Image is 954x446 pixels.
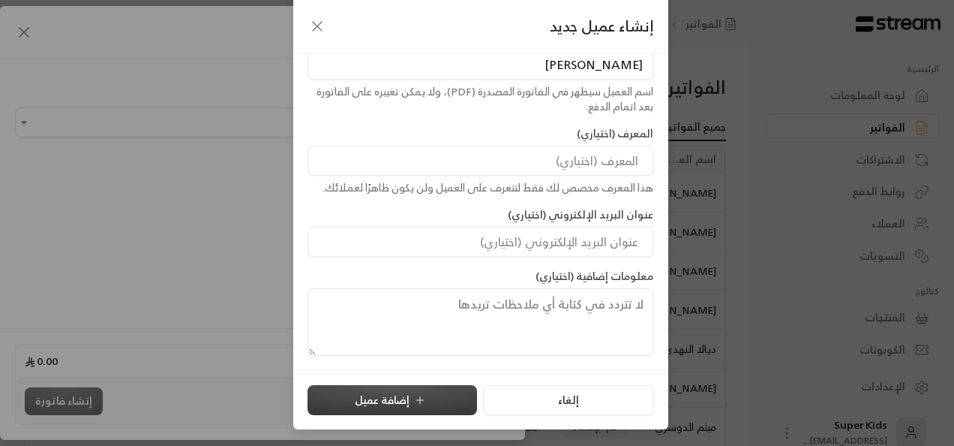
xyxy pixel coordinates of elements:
div: هذا المعرف مخصص لك فقط لتتعرف على العميل ولن يكون ظاهرًا لعملائك. [308,180,653,195]
div: اسم العميل سيظهر في الفاتورة المصدرة (PDF)، ولا يمكن تغييره على الفاتورة بعد اتمام الدفع. [308,84,653,114]
button: إلغاء [483,385,653,415]
label: معلومات إضافية (اختياري) [535,269,653,284]
input: اسم العميل [308,50,653,80]
label: عنوان البريد الإلكتروني (اختياري) [508,207,653,222]
span: إنشاء عميل جديد [550,15,653,38]
input: عنوان البريد الإلكتروني (اختياري) [308,227,653,257]
label: المعرف (اختياري) [577,126,653,141]
input: المعرف (اختياري) [308,146,653,176]
button: إضافة عميل [307,385,477,415]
